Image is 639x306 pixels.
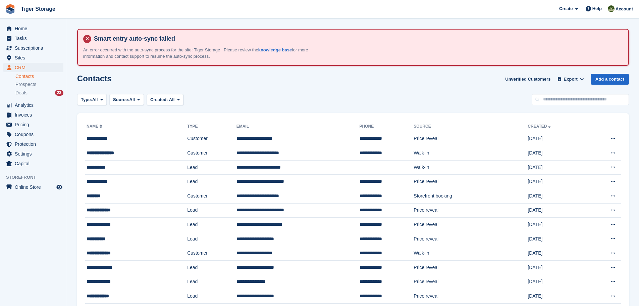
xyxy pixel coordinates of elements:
td: Lead [187,218,236,232]
p: An error occurred with the auto-sync process for the site: Tiger Storage . Please review the for ... [83,47,318,60]
td: Customer [187,132,236,146]
span: Create [559,5,573,12]
td: Customer [187,146,236,161]
td: Lead [187,232,236,246]
td: Price reveal [414,232,528,246]
a: knowledge base [258,47,292,52]
td: Walk-in [414,146,528,161]
td: Price reveal [414,132,528,146]
span: Account [616,6,633,12]
span: Online Store [15,182,55,192]
td: Price reveal [414,203,528,218]
td: Lead [187,289,236,304]
span: Export [564,76,578,83]
span: Created: [150,97,168,102]
a: menu [3,100,63,110]
td: [DATE] [528,203,587,218]
a: menu [3,63,63,72]
a: menu [3,149,63,159]
a: Name [87,124,104,129]
span: Invoices [15,110,55,120]
button: Export [556,74,585,85]
h4: Smart entry auto-sync failed [91,35,623,43]
span: Help [592,5,602,12]
td: [DATE] [528,232,587,246]
td: Price reveal [414,218,528,232]
a: Contacts [15,73,63,80]
td: [DATE] [528,275,587,289]
span: Settings [15,149,55,159]
td: Customer [187,246,236,261]
a: Preview store [55,183,63,191]
span: CRM [15,63,55,72]
th: Email [236,121,360,132]
td: Lead [187,203,236,218]
img: stora-icon-8386f47178a22dfd0bd8f6a31ec36ba5ce8667c1dd55bd0f319d3a0aa187defe.svg [5,4,15,14]
a: menu [3,182,63,192]
span: All [129,96,135,103]
span: Protection [15,139,55,149]
a: Prospects [15,81,63,88]
td: [DATE] [528,146,587,161]
img: Matthew Ellwood [608,5,615,12]
span: All [169,97,175,102]
button: Created: All [147,94,183,105]
span: Prospects [15,81,36,88]
h1: Contacts [77,74,112,83]
span: Coupons [15,130,55,139]
span: Pricing [15,120,55,129]
div: 23 [55,90,63,96]
a: menu [3,159,63,168]
a: menu [3,43,63,53]
span: Subscriptions [15,43,55,53]
td: Price reveal [414,275,528,289]
td: Customer [187,189,236,204]
a: menu [3,120,63,129]
button: Source: All [109,94,144,105]
td: [DATE] [528,218,587,232]
a: menu [3,139,63,149]
span: Sites [15,53,55,62]
a: menu [3,24,63,33]
td: [DATE] [528,132,587,146]
td: [DATE] [528,246,587,261]
td: Storefront booking [414,189,528,204]
th: Source [414,121,528,132]
span: Capital [15,159,55,168]
span: Tasks [15,34,55,43]
span: Analytics [15,100,55,110]
span: Deals [15,90,28,96]
a: menu [3,34,63,43]
a: menu [3,130,63,139]
th: Type [187,121,236,132]
td: Lead [187,275,236,289]
td: Lead [187,261,236,275]
span: Type: [81,96,92,103]
span: Source: [113,96,129,103]
td: Lead [187,175,236,189]
th: Phone [360,121,414,132]
td: [DATE] [528,289,587,304]
td: Walk-in [414,160,528,175]
td: Price reveal [414,175,528,189]
td: [DATE] [528,189,587,204]
a: Created [528,124,552,129]
button: Type: All [77,94,107,105]
td: Price reveal [414,289,528,304]
span: All [92,96,98,103]
td: Price reveal [414,261,528,275]
td: Walk-in [414,246,528,261]
a: menu [3,110,63,120]
td: [DATE] [528,261,587,275]
td: [DATE] [528,175,587,189]
a: Add a contact [591,74,629,85]
a: Tiger Storage [18,3,58,14]
td: Lead [187,160,236,175]
span: Home [15,24,55,33]
a: menu [3,53,63,62]
a: Unverified Customers [502,74,553,85]
span: Storefront [6,174,67,181]
a: Deals 23 [15,89,63,96]
td: [DATE] [528,160,587,175]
